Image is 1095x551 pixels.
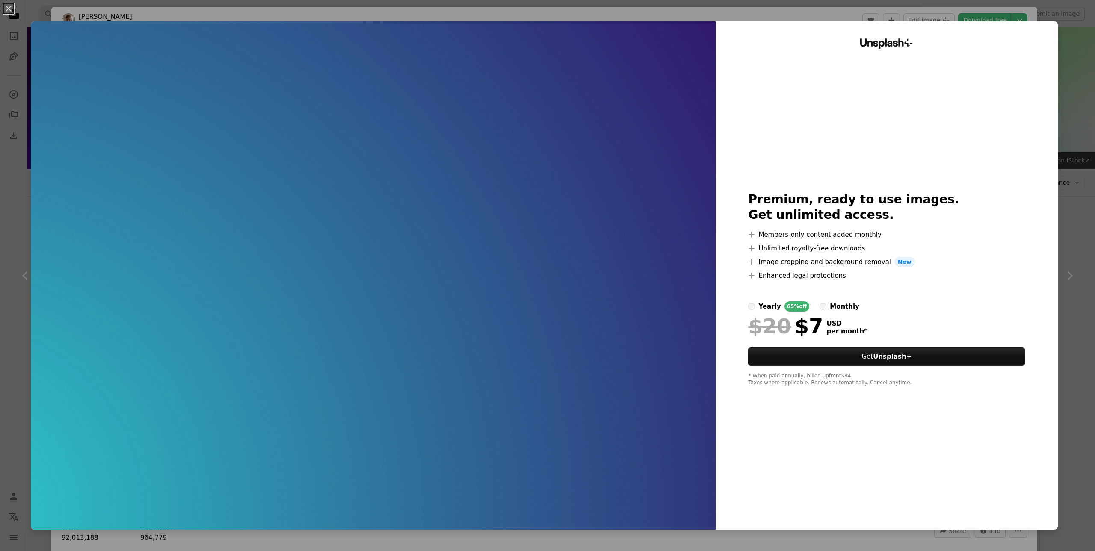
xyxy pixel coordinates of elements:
[748,230,1025,240] li: Members-only content added monthly
[826,320,867,327] span: USD
[748,373,1025,386] div: * When paid annually, billed upfront $84 Taxes where applicable. Renews automatically. Cancel any...
[748,243,1025,253] li: Unlimited royalty-free downloads
[748,257,1025,267] li: Image cropping and background removal
[784,301,810,312] div: 65% off
[748,303,755,310] input: yearly65%off
[820,303,826,310] input: monthly
[748,347,1025,366] button: GetUnsplash+
[873,353,912,360] strong: Unsplash+
[830,301,859,312] div: monthly
[748,315,823,337] div: $7
[758,301,781,312] div: yearly
[748,192,1025,223] h2: Premium, ready to use images. Get unlimited access.
[826,327,867,335] span: per month *
[748,271,1025,281] li: Enhanced legal protections
[748,315,791,337] span: $20
[894,257,915,267] span: New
